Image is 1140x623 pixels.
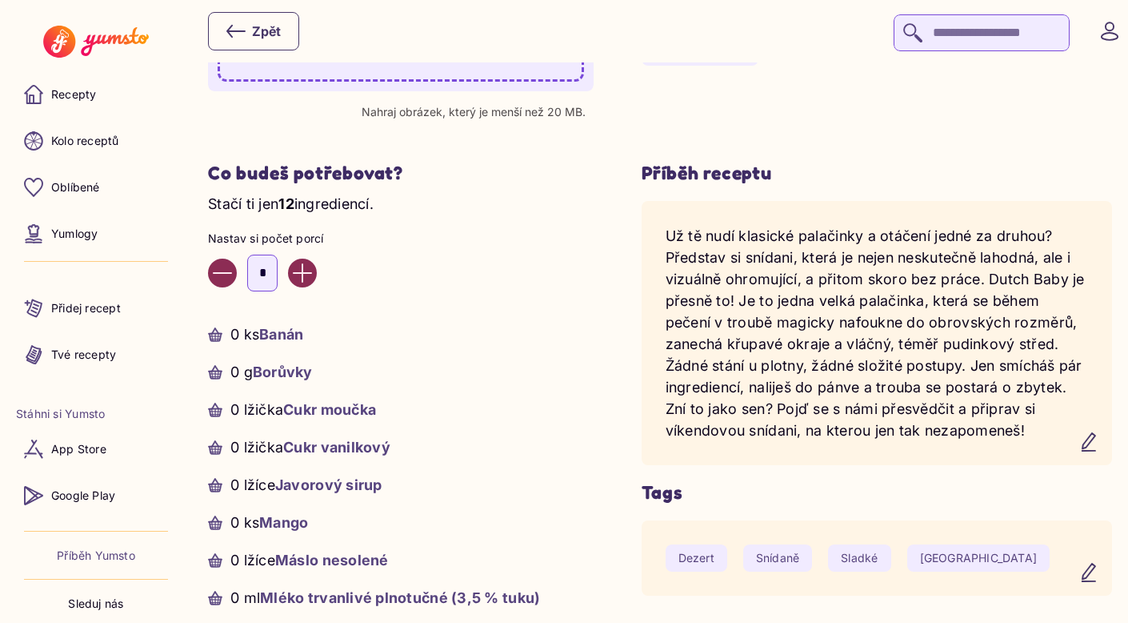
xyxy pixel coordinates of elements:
a: Tvé recepty [16,336,176,374]
p: Nahraj obrázek, který je menší než 20 MB. [362,106,586,119]
a: Oblíbené [16,168,176,207]
button: Decrease value [208,259,237,287]
a: Sladké [828,545,890,572]
a: [GEOGRAPHIC_DATA] [907,545,1050,572]
a: Recepty [16,75,176,114]
img: Yumsto logo [43,26,148,58]
a: Yumlogy [16,215,176,253]
a: Dezert [666,545,727,572]
h5: Tags [642,481,1113,504]
p: Sleduj nás [68,596,123,612]
span: Máslo nesolené [275,552,389,569]
p: Tvé recepty [51,347,116,363]
a: Příběh Yumsto [57,548,135,564]
p: Yumlogy [51,226,98,242]
p: 0 lžíce [230,474,382,496]
li: Stáhni si Yumsto [16,406,176,422]
p: Už tě nudí klasické palačinky a otáčení jedné za druhou? Představ si snídani, která je nejen nesk... [666,225,1089,441]
button: Increase value [288,259,317,287]
p: 0 ks [230,324,303,345]
a: Google Play [16,476,176,515]
span: 12 [278,195,294,212]
p: Oblíbené [51,179,100,195]
p: Stačí ti jen ingrediencí. [208,193,594,215]
p: 0 ml [230,587,540,609]
p: Kolo receptů [51,133,119,149]
span: Javorový sirup [275,476,382,493]
p: 0 lžička [230,399,376,420]
p: Google Play [51,488,115,504]
p: Přidej recept [51,300,121,316]
h3: Příběh receptu [642,162,1113,185]
p: Recepty [51,86,96,102]
input: Enter number [247,255,278,291]
p: 0 lžíce [230,549,389,571]
p: App Store [51,441,106,457]
p: 0 g [230,361,313,383]
a: Kolo receptů [16,122,176,160]
p: Nastav si počet porcí [208,231,594,247]
a: Přidej recept [16,289,176,328]
div: Zpět [226,22,281,41]
a: App Store [16,430,176,468]
p: 0 ks [230,512,308,533]
h2: Co budeš potřebovat? [208,162,594,185]
p: 0 lžička [230,436,390,458]
span: Mléko trvanlivé plnotučné (3,5 % tuku) [260,589,540,606]
span: Borůvky [253,364,313,380]
button: Zpět [208,12,299,50]
span: Cukr vanilkový [283,439,390,456]
a: Snídaně [743,545,812,572]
